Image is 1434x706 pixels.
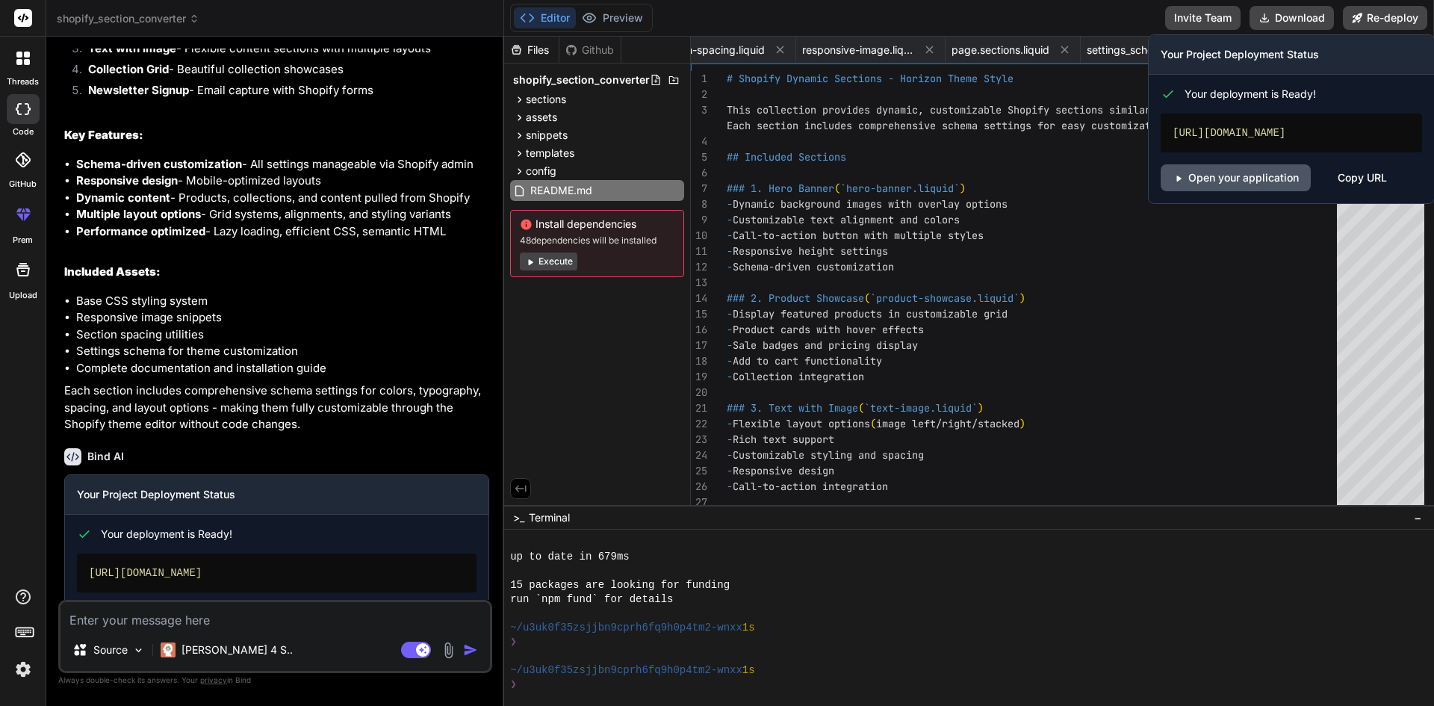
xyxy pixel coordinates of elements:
span: ) [960,182,966,195]
div: 20 [691,385,707,400]
span: - [727,197,733,211]
span: - [727,448,733,462]
span: - [727,354,733,368]
strong: Performance optimized [76,224,205,238]
div: 13 [691,275,707,291]
span: 48 dependencies will be installed [520,235,674,247]
li: - All settings manageable via Shopify admin [76,156,489,173]
div: 22 [691,416,707,432]
span: - [727,307,733,321]
div: 12 [691,259,707,275]
div: 8 [691,196,707,212]
span: ( [834,182,840,195]
label: GitHub [9,178,37,191]
img: settings [10,657,36,682]
span: ### 1. Hero Banner [727,182,834,195]
span: - [727,244,733,258]
span: image left/right/stacked [876,417,1019,430]
button: Re-deploy [1343,6,1427,30]
p: Always double-check its answers. Your in Bind [58,673,492,687]
span: ## Included Sections [727,150,846,164]
span: Dynamic background images with overlay options [733,197,1008,211]
button: Preview [576,7,649,28]
label: code [13,126,34,138]
span: ) [1019,417,1025,430]
li: - Grid systems, alignments, and styling variants [76,206,489,223]
span: Collection integration [733,370,864,383]
span: templates [526,146,574,161]
span: s for easy customization through the Shopify theme [1025,119,1324,132]
label: Upload [9,289,37,302]
div: 10 [691,228,707,244]
span: 15 packages are looking for funding [510,578,730,592]
button: − [1411,506,1425,530]
div: 7 [691,181,707,196]
span: ~/u3uk0f35zsjjbn9cprh6fq9h0p4tm2-wnxx [510,621,742,635]
div: 4 [691,134,707,149]
span: up to date in 679ms [510,550,630,564]
li: - Email capture with Shopify forms [76,82,489,103]
div: 24 [691,448,707,463]
span: 1s [742,663,755,678]
span: ( [864,291,870,305]
button: Execute [520,253,577,270]
h3: Your Project Deployment Status [1161,47,1422,62]
button: Invite Team [1165,6,1241,30]
span: ### 2. Product Showcase [727,291,864,305]
span: `hero-banner.liquid` [840,182,960,195]
span: Each section includes comprehensive schema setting [727,119,1025,132]
li: - Lazy loading, efficient CSS, semantic HTML [76,223,489,241]
strong: Schema-driven customization [76,157,242,171]
div: 1 [691,71,707,87]
textarea: To enrich screen reader interactions, please activate Accessibility in Grammarly extension settings [60,602,490,629]
div: 21 [691,400,707,416]
span: - [727,229,733,242]
div: Files [504,43,559,58]
span: config [526,164,556,179]
div: [URL][DOMAIN_NAME] [1161,114,1422,152]
span: ~/u3uk0f35zsjjbn9cprh6fq9h0p4tm2-wnxx [510,663,742,678]
button: Download [1250,6,1334,30]
img: icon [463,642,478,657]
span: Call-to-action integration [733,480,888,493]
span: - [727,338,733,352]
span: Sale badges and pricing display [733,338,918,352]
span: shopify_section_converter [57,11,199,26]
span: - [727,480,733,493]
li: Base CSS styling system [76,293,489,310]
span: README.md [529,182,594,199]
a: Open your application [1161,164,1311,191]
div: 9 [691,212,707,228]
span: Responsive height settings [733,244,888,258]
span: Display featured products in customizable grid [733,307,1008,321]
p: [PERSON_NAME] 4 S.. [181,642,293,657]
span: Product cards with hover effects [733,323,924,336]
span: - [727,213,733,226]
span: page.sections.liquid [952,43,1049,58]
h3: Your Project Deployment Status [77,487,477,502]
strong: Key Features: [64,128,143,142]
span: ❯ [510,635,518,649]
span: pify sections similar to the Horizon theme archite [1025,103,1324,117]
div: 6 [691,165,707,181]
div: [URL][DOMAIN_NAME] [77,554,477,592]
li: - Mobile-optimized layouts [76,173,489,190]
span: - [727,417,733,430]
div: 18 [691,353,707,369]
strong: Multiple layout options [76,207,201,221]
div: 15 [691,306,707,322]
span: ( [870,417,876,430]
span: shopify_section_converter [513,72,650,87]
div: 26 [691,479,707,495]
div: 5 [691,149,707,165]
label: prem [13,234,33,247]
div: 3 [691,102,707,118]
span: 1s [742,621,755,635]
strong: Included Assets: [64,264,161,279]
span: − [1414,510,1422,525]
li: Responsive image snippets [76,309,489,326]
img: Pick Models [132,644,145,657]
div: 11 [691,244,707,259]
span: # Shopify Dynamic Sections - Horizon Theme Style [727,72,1014,85]
div: 25 [691,463,707,479]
